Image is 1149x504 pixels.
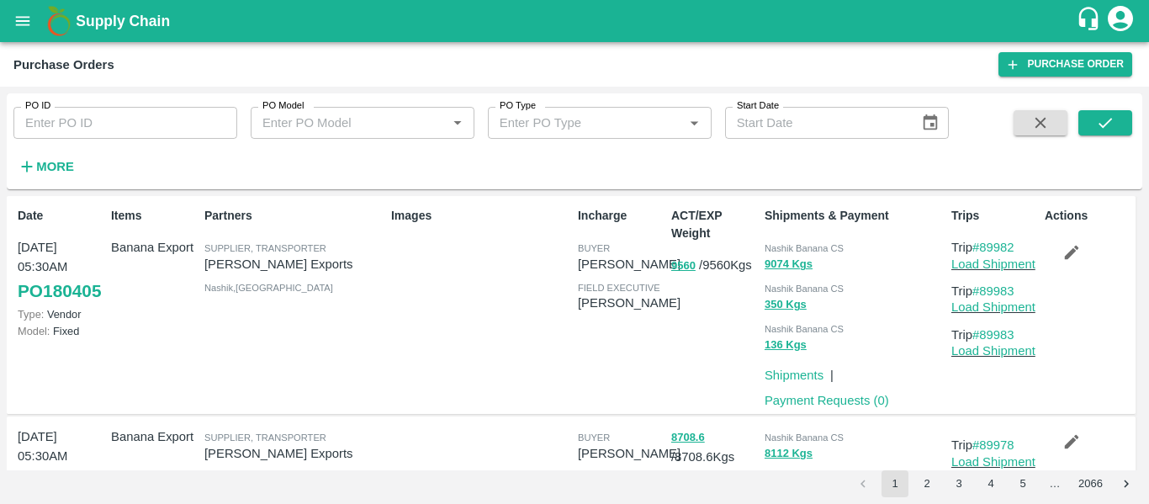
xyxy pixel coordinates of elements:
[1073,470,1108,497] button: Go to page 2066
[578,283,660,293] span: field executive
[578,243,610,253] span: buyer
[76,9,1076,33] a: Supply Chain
[737,99,779,113] label: Start Date
[500,99,536,113] label: PO Type
[111,427,198,446] p: Banana Export
[18,465,101,496] a: PO180404
[1113,470,1140,497] button: Go to next page
[951,455,1035,469] a: Load Shipment
[671,256,758,275] p: / 9560 Kgs
[914,107,946,139] button: Choose date
[256,112,442,134] input: Enter PO Model
[765,255,813,274] button: 9074 Kgs
[578,294,680,312] p: [PERSON_NAME]
[765,295,807,315] button: 350 Kgs
[204,255,384,273] p: [PERSON_NAME] Exports
[1105,3,1136,39] div: account of current user
[204,243,326,253] span: Supplier, Transporter
[76,13,170,29] b: Supply Chain
[204,444,384,463] p: [PERSON_NAME] Exports
[391,207,571,225] p: Images
[765,207,945,225] p: Shipments & Payment
[951,282,1038,300] p: Trip
[578,255,680,273] p: [PERSON_NAME]
[765,394,889,407] a: Payment Requests (0)
[111,207,198,225] p: Items
[945,470,972,497] button: Go to page 3
[42,4,76,38] img: logo
[36,160,74,173] strong: More
[671,257,696,276] button: 9560
[972,241,1014,254] a: #89982
[671,207,758,242] p: ACT/EXP Weight
[578,432,610,443] span: buyer
[882,470,908,497] button: page 1
[765,432,844,443] span: Nashik Banana CS
[765,243,844,253] span: Nashik Banana CS
[683,112,705,134] button: Open
[765,284,844,294] span: Nashik Banana CS
[262,99,304,113] label: PO Model
[765,324,844,334] span: Nashik Banana CS
[671,427,758,466] p: / 8708.6 Kgs
[1045,207,1131,225] p: Actions
[951,207,1038,225] p: Trips
[847,470,1142,497] nav: pagination navigation
[951,326,1038,344] p: Trip
[578,207,665,225] p: Incharge
[823,359,834,385] div: |
[951,344,1035,358] a: Load Shipment
[18,276,101,306] a: PO180405
[18,308,44,321] span: Type:
[951,436,1038,454] p: Trip
[913,470,940,497] button: Go to page 2
[18,238,104,276] p: [DATE] 05:30AM
[725,107,908,139] input: Start Date
[951,257,1035,271] a: Load Shipment
[972,328,1014,342] a: #89983
[25,99,50,113] label: PO ID
[972,438,1014,452] a: #89978
[951,300,1035,314] a: Load Shipment
[13,107,237,139] input: Enter PO ID
[998,52,1132,77] a: Purchase Order
[111,238,198,257] p: Banana Export
[765,369,823,382] a: Shipments
[18,323,104,339] p: Fixed
[1009,470,1036,497] button: Go to page 5
[447,112,469,134] button: Open
[1076,6,1105,36] div: customer-support
[13,152,78,181] button: More
[204,207,384,225] p: Partners
[578,444,680,463] p: [PERSON_NAME]
[951,238,1038,257] p: Trip
[13,54,114,76] div: Purchase Orders
[204,432,326,443] span: Supplier, Transporter
[671,428,705,448] button: 8708.6
[3,2,42,40] button: open drawer
[18,427,104,465] p: [DATE] 05:30AM
[204,283,333,293] span: Nashik , [GEOGRAPHIC_DATA]
[972,284,1014,298] a: #89983
[18,325,50,337] span: Model:
[18,207,104,225] p: Date
[18,306,104,322] p: Vendor
[765,444,813,464] button: 8112 Kgs
[1041,476,1068,492] div: …
[493,112,679,134] input: Enter PO Type
[765,336,807,355] button: 136 Kgs
[977,470,1004,497] button: Go to page 4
